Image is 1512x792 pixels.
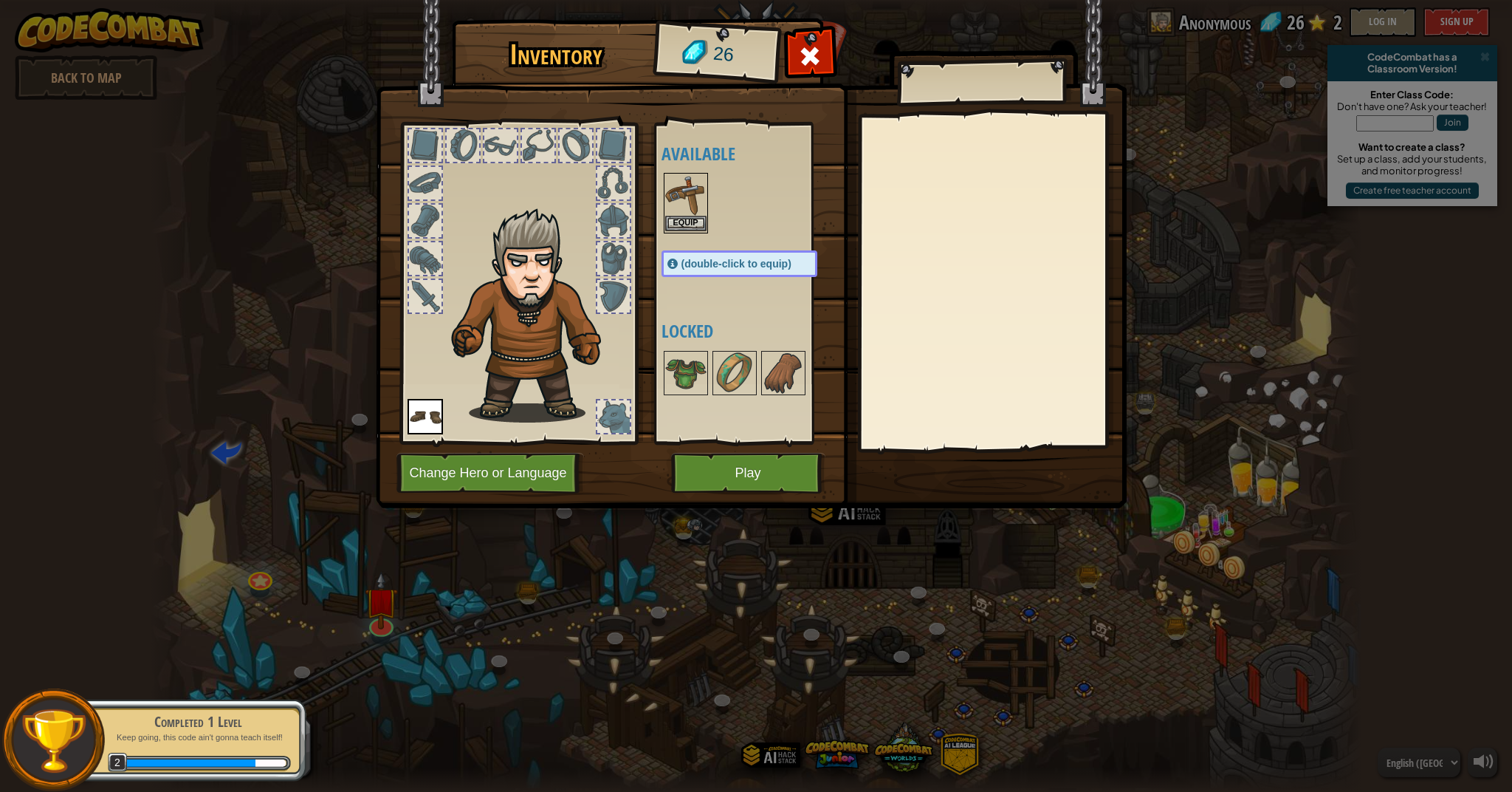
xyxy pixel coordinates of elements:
[20,707,87,774] img: trophy.png
[105,732,291,743] p: Keep going, this code ain't gonna teach itself!
[665,174,707,216] img: portrait.png
[105,711,291,732] div: Completed 1 Level
[665,352,707,394] img: portrait.png
[681,258,791,270] span: (double-click to equip)
[665,216,707,231] button: Equip
[661,321,847,341] h4: Locked
[108,753,128,773] span: 2
[444,208,625,423] img: hair_m2.png
[714,352,755,394] img: portrait.png
[712,41,735,69] span: 26
[763,352,804,394] img: portrait.png
[671,453,825,494] button: Play
[462,39,650,70] h1: Inventory
[408,399,443,434] img: portrait.png
[396,453,584,494] button: Change Hero or Language
[661,144,847,163] h4: Available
